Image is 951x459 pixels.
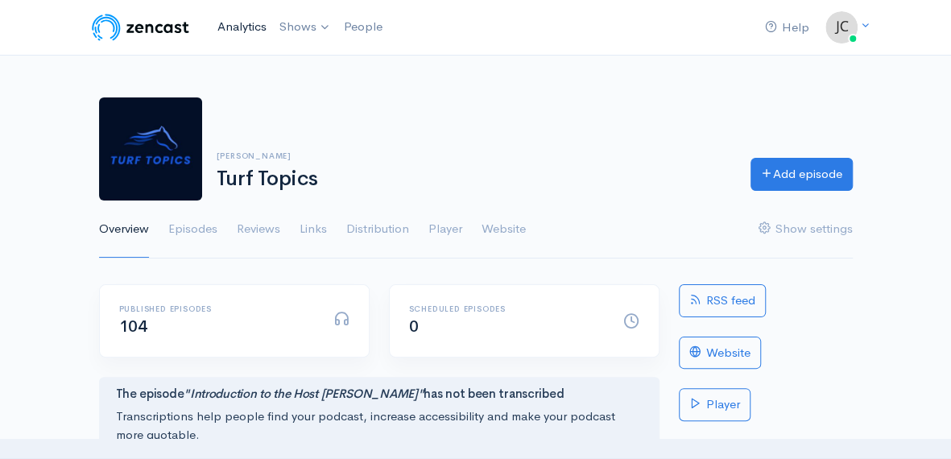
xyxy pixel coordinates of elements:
a: Analytics [211,10,273,44]
h6: Scheduled episodes [409,304,604,313]
i: "Introduction to the Host [PERSON_NAME]" [184,386,424,401]
h4: The episode has not been transcribed [116,387,643,401]
a: Player [679,388,750,421]
a: Add episode [750,158,853,191]
a: Episodes [168,201,217,258]
a: Show settings [759,201,853,258]
span: 104 [119,316,147,337]
a: RSS feed [679,284,766,317]
img: ... [825,11,858,43]
img: ZenCast Logo [89,11,192,43]
a: Website [482,201,526,258]
a: Distribution [346,201,409,258]
a: Help [759,10,816,45]
a: Reviews [237,201,280,258]
h6: [PERSON_NAME] [217,151,731,160]
a: Links [300,201,327,258]
a: Shows [273,10,337,45]
a: Website [679,337,761,370]
a: People [337,10,389,44]
span: 0 [409,316,419,337]
a: Player [428,201,462,258]
p: Transcriptions help people find your podcast, increase accessibility and make your podcast more q... [116,407,643,444]
a: Overview [99,201,149,258]
h1: Turf Topics [217,167,731,191]
h6: Published episodes [119,304,314,313]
